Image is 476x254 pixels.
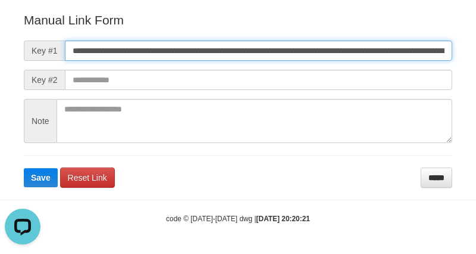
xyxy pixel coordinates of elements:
span: Save [31,173,51,182]
small: code © [DATE]-[DATE] dwg | [166,215,310,223]
span: Key #2 [24,70,65,90]
button: Save [24,168,58,187]
span: Key #1 [24,41,65,61]
button: Open LiveChat chat widget [5,5,40,41]
a: Reset Link [60,168,115,188]
strong: [DATE] 20:20:21 [256,215,310,223]
span: Note [24,99,57,143]
p: Manual Link Form [24,11,452,29]
span: Reset Link [68,173,107,182]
